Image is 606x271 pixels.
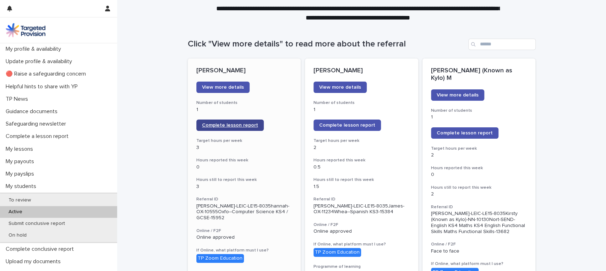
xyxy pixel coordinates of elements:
[431,242,527,247] h3: Online / F2F
[313,242,410,247] h3: If Online, what platform must I use?
[437,131,493,135] span: Complete lesson report
[3,58,78,65] p: Update profile & availability
[3,146,39,153] p: My lessons
[319,85,361,90] span: View more details
[196,67,293,75] p: [PERSON_NAME]
[196,164,293,170] p: 0
[313,138,410,144] h3: Target hours per week
[3,133,74,140] p: Complete a lesson report
[196,197,293,202] h3: Referral ID
[3,46,67,52] p: My profile & availability
[196,120,264,131] a: Complete lesson report
[431,172,527,178] p: 0
[431,261,527,267] h3: If Online, what platform must I use?
[313,82,367,93] a: View more details
[313,203,410,215] p: [PERSON_NAME]-LEIC-LE15-8035James-OX-11234Whea--Spanish KS3-15384
[3,121,72,127] p: Safeguarding newsletter
[3,108,63,115] p: Guidance documents
[431,204,527,210] h3: Referral ID
[188,39,465,49] h1: Click "View more details" to read more about the referral
[313,164,410,170] p: 0.5
[196,157,293,163] h3: Hours reported this week
[319,123,375,128] span: Complete lesson report
[196,184,293,190] p: 3
[431,89,484,101] a: View more details
[3,209,28,215] p: Active
[196,203,293,221] p: [PERSON_NAME]-LEIC-LE15-8035hannah-OX-10555Oxfo--Computer Science KS4 / GCSE-15952
[313,67,410,75] p: [PERSON_NAME]
[3,158,40,165] p: My payouts
[313,120,381,131] a: Complete lesson report
[431,152,527,158] p: 2
[3,246,80,253] p: Complete conclusive report
[313,100,410,106] h3: Number of students
[3,221,71,227] p: Submit conclusive report
[196,177,293,183] h3: Hours still to report this week
[196,254,244,263] div: TP Zoom Education
[313,222,410,228] h3: Online / F2F
[431,191,527,197] p: 2
[196,138,293,144] h3: Target hours per week
[313,184,410,190] p: 1.5
[468,39,536,50] input: Search
[313,177,410,183] h3: Hours still to report this week
[3,96,34,103] p: TP News
[313,107,410,113] p: 1
[3,232,32,238] p: On hold
[3,71,92,77] p: 🔴 Raise a safeguarding concern
[196,248,293,253] h3: If Online, what platform must I use?
[313,228,410,234] p: Online approved
[202,85,244,90] span: View more details
[431,165,527,171] h3: Hours reported this week
[313,264,410,270] h3: Programme of learning
[196,228,293,234] h3: Online / F2F
[313,197,410,202] h3: Referral ID
[313,248,361,257] div: TP Zoom Education
[196,145,293,151] p: 3
[6,23,45,37] img: M5nRWzHhSzIhMunXDL62
[437,93,479,98] span: View more details
[313,157,410,163] h3: Hours reported this week
[431,146,527,151] h3: Target hours per week
[3,171,40,177] p: My payslips
[431,67,527,82] p: [PERSON_NAME] (Known as Kylo) M
[431,108,527,114] h3: Number of students
[3,183,42,190] p: My students
[196,100,293,106] h3: Number of students
[431,127,498,139] a: Complete lesson report
[196,82,250,93] a: View more details
[196,234,293,240] p: Online approved
[431,185,527,190] h3: Hours still to report this week
[431,114,527,120] p: 1
[313,145,410,151] p: 2
[3,83,83,90] p: Helpful hints to share with YP
[196,107,293,113] p: 1
[3,197,37,203] p: To review
[3,258,66,265] p: Upload my documents
[202,123,258,128] span: Complete lesson report
[431,248,527,254] p: Face to face
[431,211,527,234] p: [PERSON_NAME]-LEIC-LE15-8035Kirsty (Known as Kylo)-NN-10130Nort-SEND-English KS4 Maths KS4 Englis...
